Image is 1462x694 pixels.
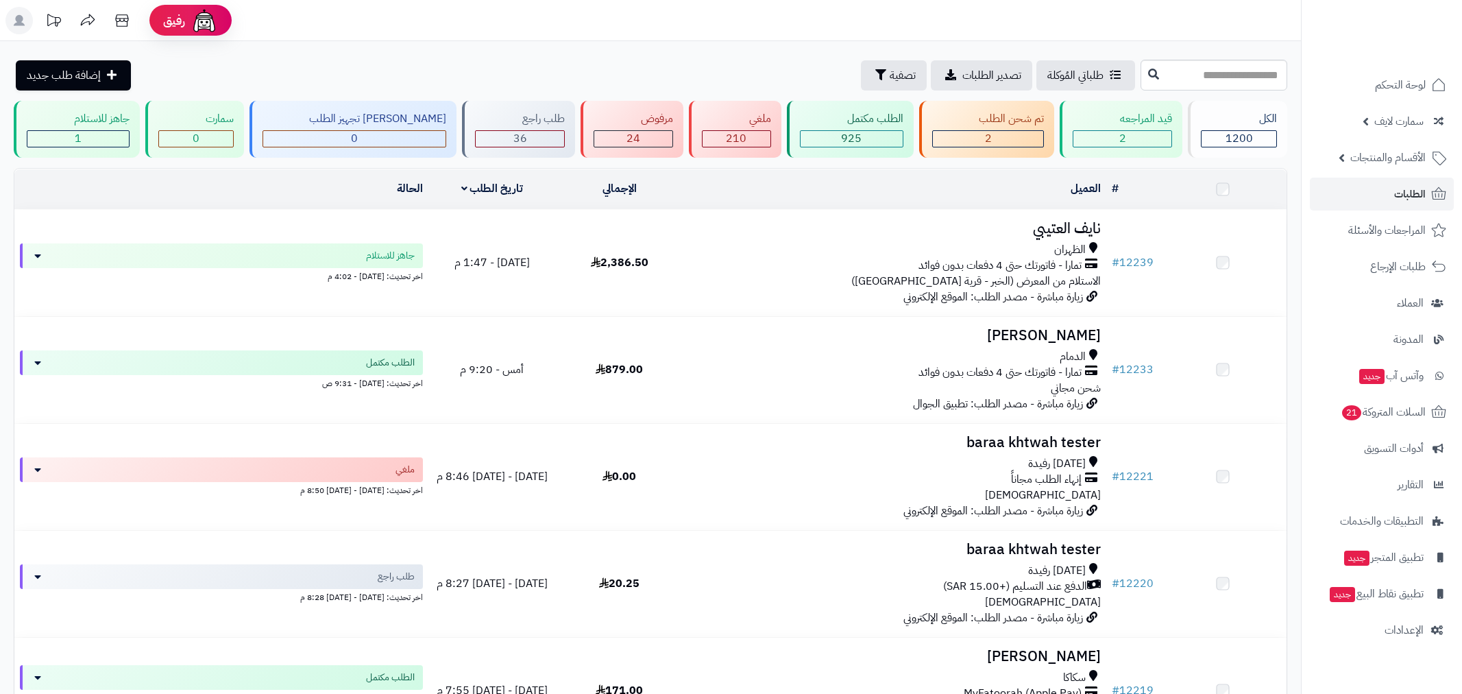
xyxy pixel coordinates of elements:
[1073,131,1171,147] div: 2
[1394,184,1426,204] span: الطلبات
[366,356,415,370] span: الطلب مكتمل
[918,258,1082,274] span: تمارا - فاتورتك حتى 4 دفعات بدون فوائد
[801,131,903,147] div: 925
[191,7,218,34] img: ai-face.png
[513,130,527,147] span: 36
[688,221,1101,237] h3: نايف العتيبي
[16,60,131,91] a: إضافة طلب جديد
[460,361,524,378] span: أمس - 9:20 م
[1047,67,1104,84] span: طلباتي المُوكلة
[158,111,234,127] div: سمارت
[20,268,423,283] div: اخر تحديث: [DATE] - 4:02 م
[1310,69,1454,101] a: لوحة التحكم
[1398,475,1424,494] span: التقارير
[27,67,101,84] span: إضافة طلب جديد
[800,111,903,127] div: الطلب مكتمل
[985,594,1101,610] span: [DEMOGRAPHIC_DATA]
[1112,254,1119,271] span: #
[476,131,564,147] div: 36
[1310,614,1454,647] a: الإعدادات
[784,101,916,158] a: الطلب مكتمل 925
[594,111,673,127] div: مرفوض
[626,130,640,147] span: 24
[962,67,1021,84] span: تصدير الطلبات
[943,579,1087,595] span: الدفع عند التسليم (+15.00 SAR)
[1350,148,1426,167] span: الأقسام والمنتجات
[686,101,784,158] a: ملغي 210
[1011,472,1082,488] span: إنهاء الطلب مجاناً
[688,328,1101,344] h3: [PERSON_NAME]
[1112,575,1119,592] span: #
[1185,101,1290,158] a: الكل1200
[1063,670,1086,686] span: سكاكا
[591,254,648,271] span: 2,386.50
[1051,380,1101,396] span: شحن مجاني
[263,111,447,127] div: [PERSON_NAME] تجهيز الطلب
[159,131,233,147] div: 0
[596,361,643,378] span: 879.00
[985,487,1101,503] span: [DEMOGRAPHIC_DATA]
[903,289,1083,305] span: زيارة مباشرة - مصدر الطلب: الموقع الإلكتروني
[841,130,862,147] span: 925
[1359,369,1385,384] span: جديد
[1310,178,1454,211] a: الطلبات
[1310,541,1454,574] a: تطبيق المتجرجديد
[918,365,1082,381] span: تمارا - فاتورتك حتى 4 دفعات بدون فوائد
[1112,254,1154,271] a: #12239
[599,575,639,592] span: 20.25
[1348,221,1426,240] span: المراجعات والأسئلة
[366,249,415,263] span: جاهز للاستلام
[1036,60,1135,91] a: طلباتي المُوكلة
[1060,349,1086,365] span: الدمام
[459,101,578,158] a: طلب راجع 36
[916,101,1058,158] a: تم شحن الطلب 2
[1112,361,1119,378] span: #
[602,468,636,485] span: 0.00
[20,482,423,496] div: اخر تحديث: [DATE] - [DATE] 8:50 م
[193,130,199,147] span: 0
[475,111,565,127] div: طلب راجع
[1310,577,1454,610] a: تطبيق نقاط البيعجديد
[1112,575,1154,592] a: #12220
[851,273,1101,289] span: الاستلام من المعرض (الخبر - قرية [GEOGRAPHIC_DATA])
[1340,512,1424,531] span: التطبيقات والخدمات
[1071,180,1101,197] a: العميل
[1057,101,1185,158] a: قيد المراجعه 2
[1310,323,1454,356] a: المدونة
[1358,366,1424,385] span: وآتس آب
[702,111,771,127] div: ملغي
[890,67,916,84] span: تصفية
[703,131,770,147] div: 210
[1310,432,1454,465] a: أدوات التسويق
[1397,294,1424,313] span: العملاء
[1344,551,1369,566] span: جديد
[931,60,1032,91] a: تصدير الطلبات
[903,503,1083,519] span: زيارة مباشرة - مصدر الطلب: الموقع الإلكتروني
[351,130,358,147] span: 0
[913,396,1083,412] span: زيارة مباشرة - مصدر الطلب: تطبيق الجوال
[1112,361,1154,378] a: #12233
[932,111,1045,127] div: تم شحن الطلب
[1112,468,1119,485] span: #
[594,131,672,147] div: 24
[1374,112,1424,131] span: سمارت لايف
[461,180,524,197] a: تاريخ الطلب
[1226,130,1253,147] span: 1200
[1310,359,1454,392] a: وآتس آبجديد
[933,131,1044,147] div: 2
[247,101,460,158] a: [PERSON_NAME] تجهيز الطلب 0
[1369,10,1449,39] img: logo-2.png
[1310,505,1454,538] a: التطبيقات والخدمات
[1341,403,1426,422] span: السلات المتروكة
[395,463,415,477] span: ملغي
[27,131,129,147] div: 1
[1112,180,1119,197] a: #
[366,671,415,684] span: الطلب مكتمل
[1028,563,1086,579] span: [DATE] رفيدة
[20,589,423,603] div: اخر تحديث: [DATE] - [DATE] 8:28 م
[1310,250,1454,283] a: طلبات الإرجاع
[602,180,637,197] a: الإجمالي
[437,468,548,485] span: [DATE] - [DATE] 8:46 م
[1112,468,1154,485] a: #12221
[985,130,992,147] span: 2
